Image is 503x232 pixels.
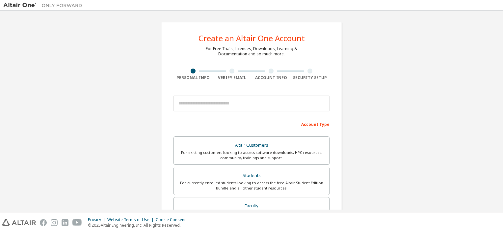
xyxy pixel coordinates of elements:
[173,75,213,80] div: Personal Info
[199,34,305,42] div: Create an Altair One Account
[178,141,325,150] div: Altair Customers
[178,150,325,160] div: For existing customers looking to access software downloads, HPC resources, community, trainings ...
[178,171,325,180] div: Students
[51,219,58,226] img: instagram.svg
[206,46,297,57] div: For Free Trials, Licenses, Downloads, Learning & Documentation and so much more.
[291,75,330,80] div: Security Setup
[178,180,325,191] div: For currently enrolled students looking to access the free Altair Student Edition bundle and all ...
[173,119,330,129] div: Account Type
[213,75,252,80] div: Verify Email
[62,219,68,226] img: linkedin.svg
[40,219,47,226] img: facebook.svg
[178,201,325,211] div: Faculty
[72,219,82,226] img: youtube.svg
[156,217,190,222] div: Cookie Consent
[88,222,190,228] p: © 2025 Altair Engineering, Inc. All Rights Reserved.
[2,219,36,226] img: altair_logo.svg
[107,217,156,222] div: Website Terms of Use
[251,75,291,80] div: Account Info
[88,217,107,222] div: Privacy
[3,2,86,9] img: Altair One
